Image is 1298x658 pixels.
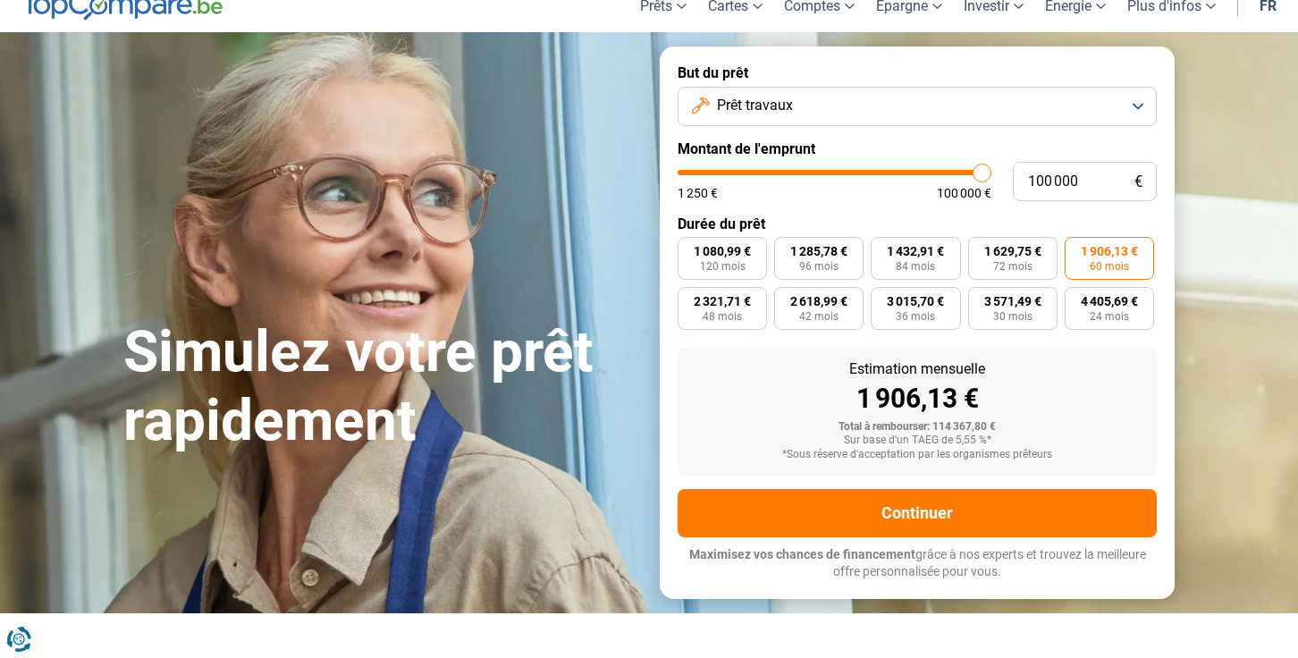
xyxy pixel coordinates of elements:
span: Prêt travaux [717,96,793,115]
span: 1 250 € [678,187,718,199]
div: 1 906,13 € [692,385,1142,412]
span: 100 000 € [937,187,991,199]
span: 1 629,75 € [984,245,1041,257]
span: 24 mois [1090,311,1129,322]
span: 42 mois [799,311,839,322]
span: 1 432,91 € [887,245,944,257]
span: 30 mois [993,311,1032,322]
span: 36 mois [896,311,935,322]
span: € [1134,174,1142,190]
h1: Simulez votre prêt rapidement [123,318,638,456]
button: Prêt travaux [678,87,1157,126]
span: 84 mois [896,261,935,272]
div: *Sous réserve d'acceptation par les organismes prêteurs [692,449,1142,461]
span: 60 mois [1090,261,1129,272]
span: 72 mois [993,261,1032,272]
div: Estimation mensuelle [692,362,1142,376]
span: 3 015,70 € [887,295,944,308]
p: grâce à nos experts et trouvez la meilleure offre personnalisée pour vous. [678,546,1157,581]
label: But du prêt [678,64,1157,81]
label: Montant de l'emprunt [678,140,1157,157]
div: Sur base d'un TAEG de 5,55 %* [692,434,1142,447]
span: 120 mois [700,261,746,272]
span: 48 mois [703,311,742,322]
span: 1 285,78 € [790,245,847,257]
span: 1 080,99 € [694,245,751,257]
span: 1 906,13 € [1081,245,1138,257]
span: 2 618,99 € [790,295,847,308]
span: 4 405,69 € [1081,295,1138,308]
label: Durée du prêt [678,215,1157,232]
button: Continuer [678,489,1157,537]
span: 96 mois [799,261,839,272]
span: Maximisez vos chances de financement [689,547,915,561]
div: Total à rembourser: 114 367,80 € [692,421,1142,434]
span: 3 571,49 € [984,295,1041,308]
span: 2 321,71 € [694,295,751,308]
